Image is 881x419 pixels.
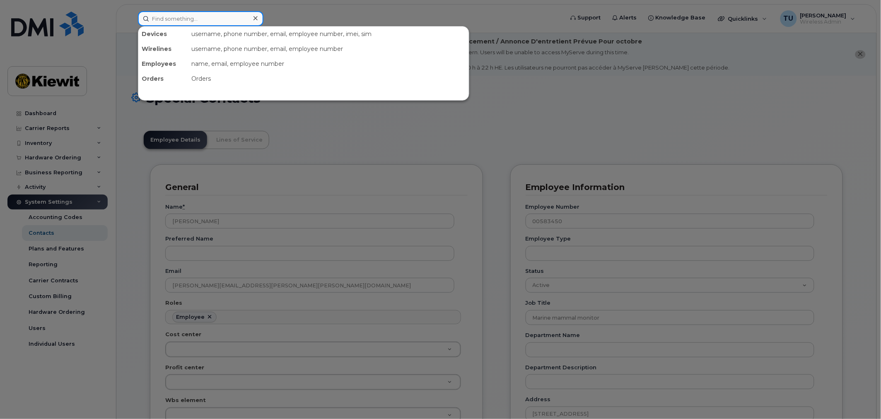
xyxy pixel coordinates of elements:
iframe: Messenger Launcher [845,383,875,413]
div: Orders [138,71,188,86]
div: Employees [138,56,188,71]
div: username, phone number, email, employee number, imei, sim [188,26,469,41]
div: Wirelines [138,41,188,56]
div: name, email, employee number [188,56,469,71]
div: Devices [138,26,188,41]
div: username, phone number, email, employee number [188,41,469,56]
div: Orders [188,71,469,86]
